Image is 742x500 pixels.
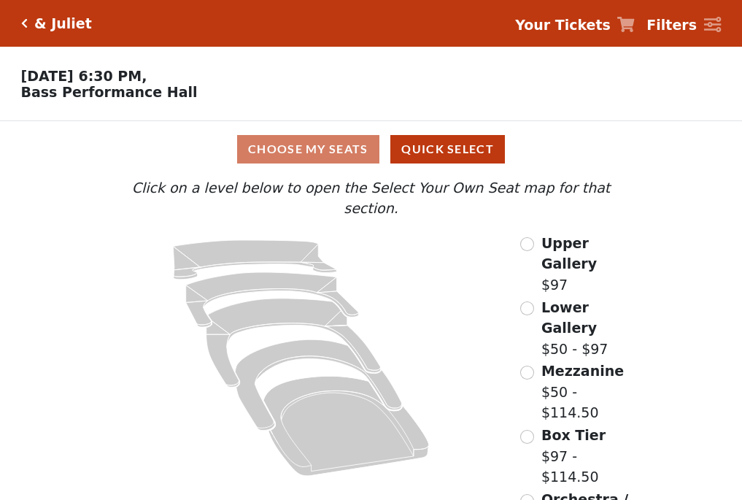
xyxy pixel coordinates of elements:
[646,17,697,33] strong: Filters
[264,376,430,476] path: Orchestra / Parterre Circle - Seats Available: 32
[186,272,359,327] path: Lower Gallery - Seats Available: 70
[390,135,505,164] button: Quick Select
[174,240,337,280] path: Upper Gallery - Seats Available: 313
[515,17,611,33] strong: Your Tickets
[541,425,639,488] label: $97 - $114.50
[541,233,639,296] label: $97
[103,177,638,219] p: Click on a level below to open the Select Your Own Seat map for that section.
[541,361,639,423] label: $50 - $114.50
[541,235,597,272] span: Upper Gallery
[541,427,606,443] span: Box Tier
[541,363,624,379] span: Mezzanine
[541,297,639,360] label: $50 - $97
[646,15,721,36] a: Filters
[21,18,28,28] a: Click here to go back to filters
[515,15,635,36] a: Your Tickets
[541,299,597,336] span: Lower Gallery
[34,15,92,32] h5: & Juliet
